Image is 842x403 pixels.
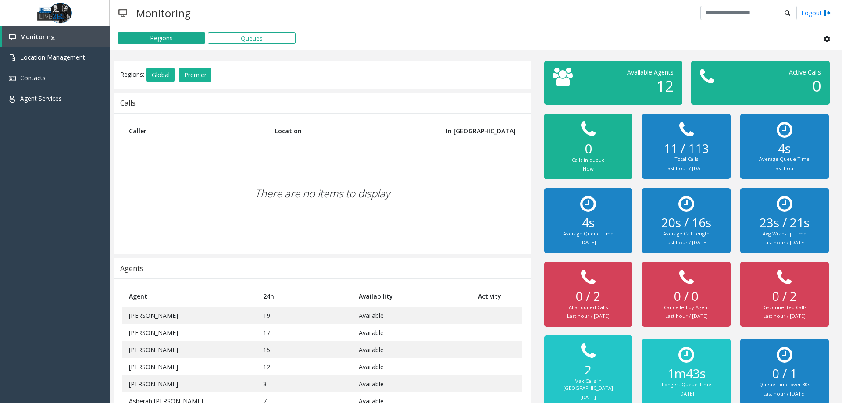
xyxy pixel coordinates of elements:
[553,141,624,157] h2: 0
[567,313,610,319] small: Last hour / [DATE]
[651,381,721,389] div: Longest Queue Time
[424,120,522,142] th: In [GEOGRAPHIC_DATA]
[9,75,16,82] img: 'icon'
[122,358,257,375] td: [PERSON_NAME]
[257,324,353,341] td: 17
[773,165,796,171] small: Last hour
[580,239,596,246] small: [DATE]
[146,68,175,82] button: Global
[9,96,16,103] img: 'icon'
[583,165,594,172] small: Now
[20,53,85,61] span: Location Management
[553,289,624,304] h2: 0 / 2
[179,68,211,82] button: Premier
[824,8,831,18] img: logout
[257,341,353,358] td: 15
[20,32,55,41] span: Monitoring
[120,70,144,78] span: Regions:
[352,307,471,324] td: Available
[651,304,721,311] div: Cancelled by Agent
[789,68,821,76] span: Active Calls
[656,75,674,96] span: 12
[749,215,820,230] h2: 23s / 21s
[749,289,820,304] h2: 0 / 2
[749,304,820,311] div: Disconnected Calls
[118,2,127,24] img: pageIcon
[651,156,721,163] div: Total Calls
[257,285,353,307] th: 24h
[678,390,694,397] small: [DATE]
[257,375,353,392] td: 8
[665,239,708,246] small: Last hour / [DATE]
[665,313,708,319] small: Last hour / [DATE]
[9,34,16,41] img: 'icon'
[749,381,820,389] div: Queue Time over 30s
[2,26,110,47] a: Monitoring
[553,230,624,238] div: Average Queue Time
[763,313,806,319] small: Last hour / [DATE]
[749,141,820,156] h2: 4s
[749,366,820,381] h2: 0 / 1
[122,307,257,324] td: [PERSON_NAME]
[20,94,62,103] span: Agent Services
[257,307,353,324] td: 19
[122,142,522,245] div: There are no items to display
[651,366,721,381] h2: 1m43s
[120,263,143,274] div: Agents
[120,97,136,109] div: Calls
[553,304,624,311] div: Abandoned Calls
[122,375,257,392] td: [PERSON_NAME]
[812,75,821,96] span: 0
[665,165,708,171] small: Last hour / [DATE]
[471,285,522,307] th: Activity
[122,285,257,307] th: Agent
[553,363,624,378] h2: 2
[553,157,624,164] div: Calls in queue
[763,239,806,246] small: Last hour / [DATE]
[651,289,721,304] h2: 0 / 0
[627,68,674,76] span: Available Agents
[20,74,46,82] span: Contacts
[118,32,205,44] button: Regions
[352,285,471,307] th: Availability
[801,8,831,18] a: Logout
[352,324,471,341] td: Available
[122,120,268,142] th: Caller
[9,54,16,61] img: 'icon'
[352,358,471,375] td: Available
[749,156,820,163] div: Average Queue Time
[749,230,820,238] div: Avg Wrap-Up Time
[763,390,806,397] small: Last hour / [DATE]
[132,2,195,24] h3: Monitoring
[651,215,721,230] h2: 20s / 16s
[122,324,257,341] td: [PERSON_NAME]
[580,394,596,400] small: [DATE]
[651,141,721,156] h2: 11 / 113
[352,375,471,392] td: Available
[553,215,624,230] h2: 4s
[553,378,624,392] div: Max Calls in [GEOGRAPHIC_DATA]
[651,230,721,238] div: Average Call Length
[352,341,471,358] td: Available
[268,120,424,142] th: Location
[257,358,353,375] td: 12
[208,32,296,44] button: Queues
[122,341,257,358] td: [PERSON_NAME]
